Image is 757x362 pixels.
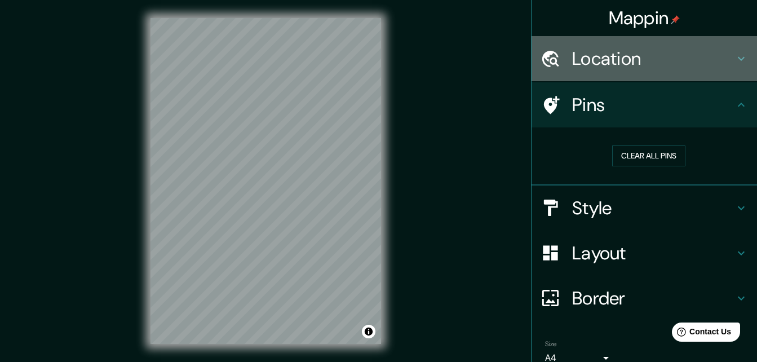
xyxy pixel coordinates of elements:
[532,36,757,81] div: Location
[572,242,734,264] h4: Layout
[150,18,381,344] canvas: Map
[532,276,757,321] div: Border
[532,186,757,231] div: Style
[545,339,557,348] label: Size
[532,231,757,276] div: Layout
[532,82,757,127] div: Pins
[572,47,734,70] h4: Location
[612,145,685,166] button: Clear all pins
[572,197,734,219] h4: Style
[609,7,680,29] h4: Mappin
[671,15,680,24] img: pin-icon.png
[572,94,734,116] h4: Pins
[572,287,734,310] h4: Border
[362,325,375,338] button: Toggle attribution
[657,318,745,350] iframe: Help widget launcher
